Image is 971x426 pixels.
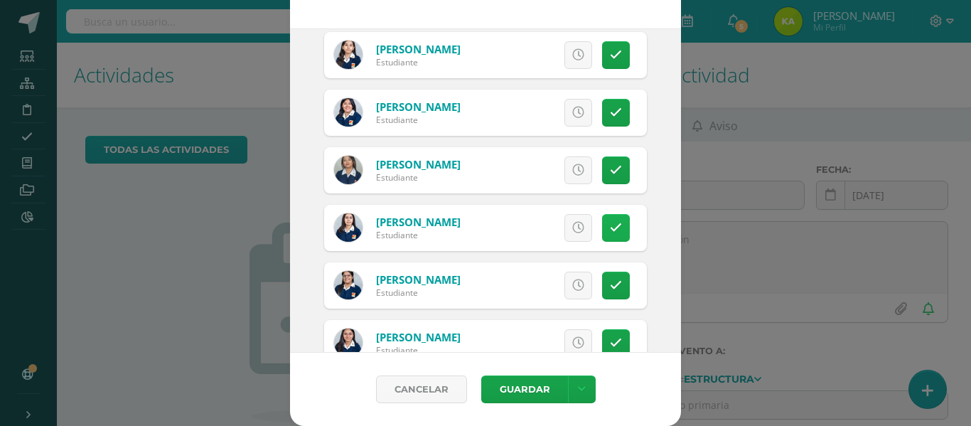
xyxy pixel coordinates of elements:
img: f9bf6bd1bec58f551d6edf03cbbbce24.png [334,98,363,127]
div: Estudiante [376,56,461,68]
a: Cancelar [376,376,467,403]
img: b3243d676b4405b0ca5d62865e04c488.png [334,41,363,69]
img: f46d17568c629445a20486d0daa2c717.png [334,213,363,242]
div: Estudiante [376,171,461,183]
a: [PERSON_NAME] [376,100,461,114]
a: [PERSON_NAME] [376,42,461,56]
img: 248f1aa78d2a5e387aef79db1f0eea7a.png [334,329,363,357]
div: Estudiante [376,287,461,299]
div: Estudiante [376,344,461,356]
img: 3ad6da3c0a9dd9c5af6a22771724743a.png [334,271,363,299]
button: Guardar [481,376,568,403]
div: Estudiante [376,114,461,126]
a: [PERSON_NAME] [376,330,461,344]
div: Estudiante [376,229,461,241]
a: [PERSON_NAME] [376,272,461,287]
img: 9e75fd36fb710b494d2b13dddc21dbe4.png [334,156,363,184]
a: [PERSON_NAME] [376,215,461,229]
a: [PERSON_NAME] [376,157,461,171]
